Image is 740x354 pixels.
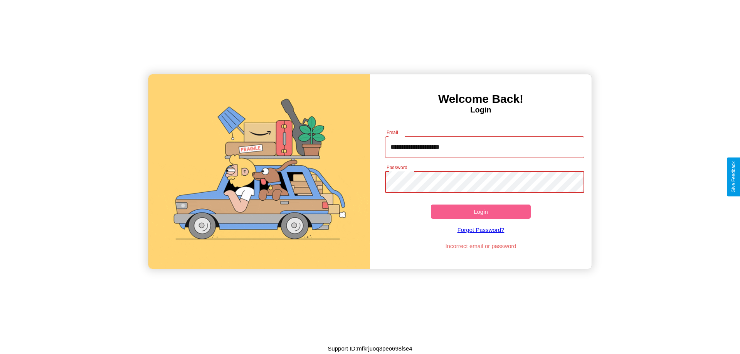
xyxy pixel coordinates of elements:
label: Email [387,129,399,136]
p: Support ID: mfkrjuoq3peo698lse4 [328,343,412,354]
div: Give Feedback [731,161,736,193]
h3: Welcome Back! [370,92,592,106]
a: Forgot Password? [381,219,581,241]
label: Password [387,164,407,171]
h4: Login [370,106,592,114]
button: Login [431,205,531,219]
img: gif [148,74,370,269]
p: Incorrect email or password [381,241,581,251]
